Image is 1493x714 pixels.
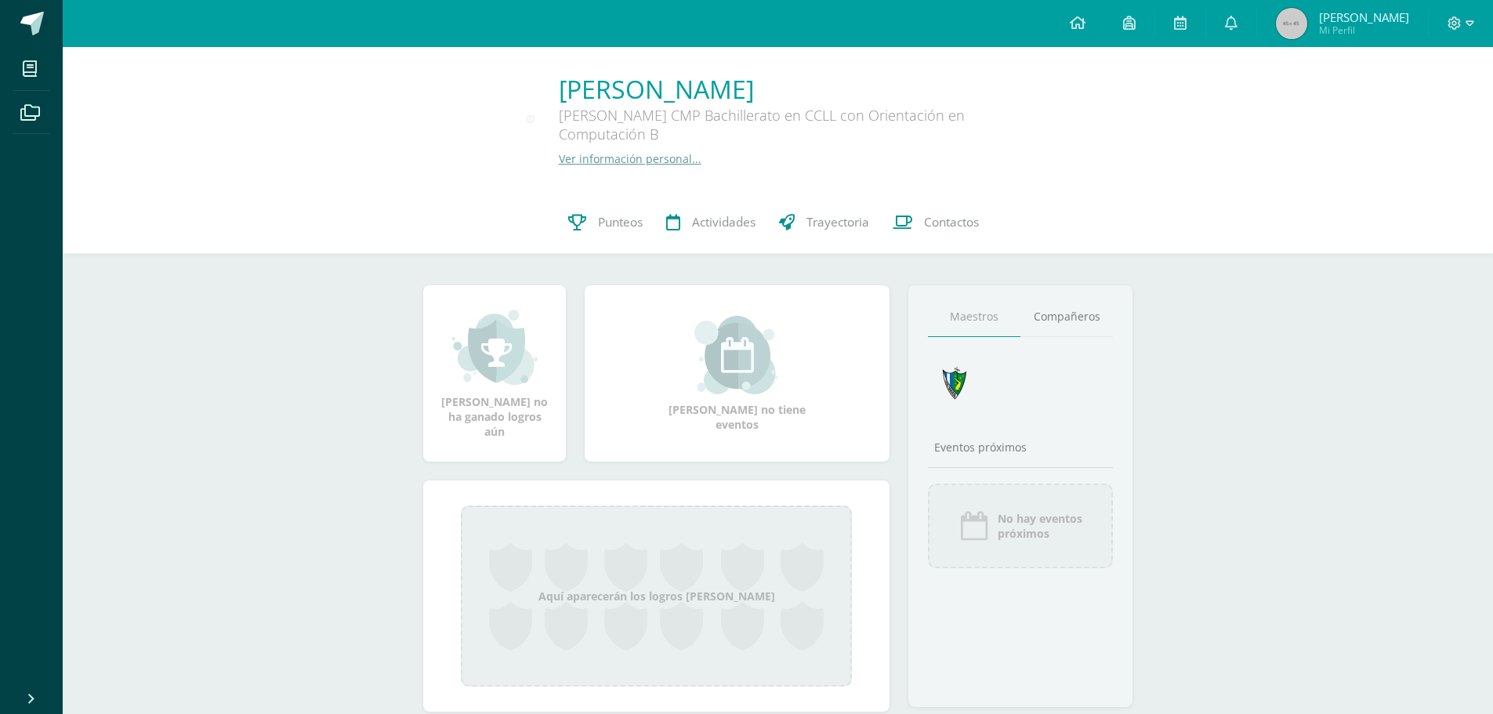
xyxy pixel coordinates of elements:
[439,308,550,439] div: [PERSON_NAME] no ha ganado logros aún
[881,191,991,254] a: Contactos
[998,511,1082,541] span: No hay eventos próximos
[559,72,1029,106] a: [PERSON_NAME]
[924,214,979,230] span: Contactos
[694,316,780,394] img: event_small.png
[692,214,756,230] span: Actividades
[1319,24,1409,37] span: Mi Perfil
[559,106,1029,151] div: [PERSON_NAME] CMP Bachillerato en CCLL con Orientación en Computación B
[806,214,869,230] span: Trayectoria
[461,506,852,687] div: Aquí aparecerán los logros [PERSON_NAME]
[659,316,816,432] div: [PERSON_NAME] no tiene eventos
[958,510,990,542] img: event_icon.png
[556,191,654,254] a: Punteos
[1319,9,1409,25] span: [PERSON_NAME]
[654,191,767,254] a: Actividades
[928,297,1020,337] a: Maestros
[598,214,643,230] span: Punteos
[928,440,1113,455] div: Eventos próximos
[559,151,701,166] a: Ver información personal...
[1020,297,1113,337] a: Compañeros
[767,191,881,254] a: Trayectoria
[933,362,977,405] img: 7cab5f6743d087d6deff47ee2e57ce0d.png
[452,308,538,386] img: achievement_small.png
[1276,8,1307,39] img: 45x45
